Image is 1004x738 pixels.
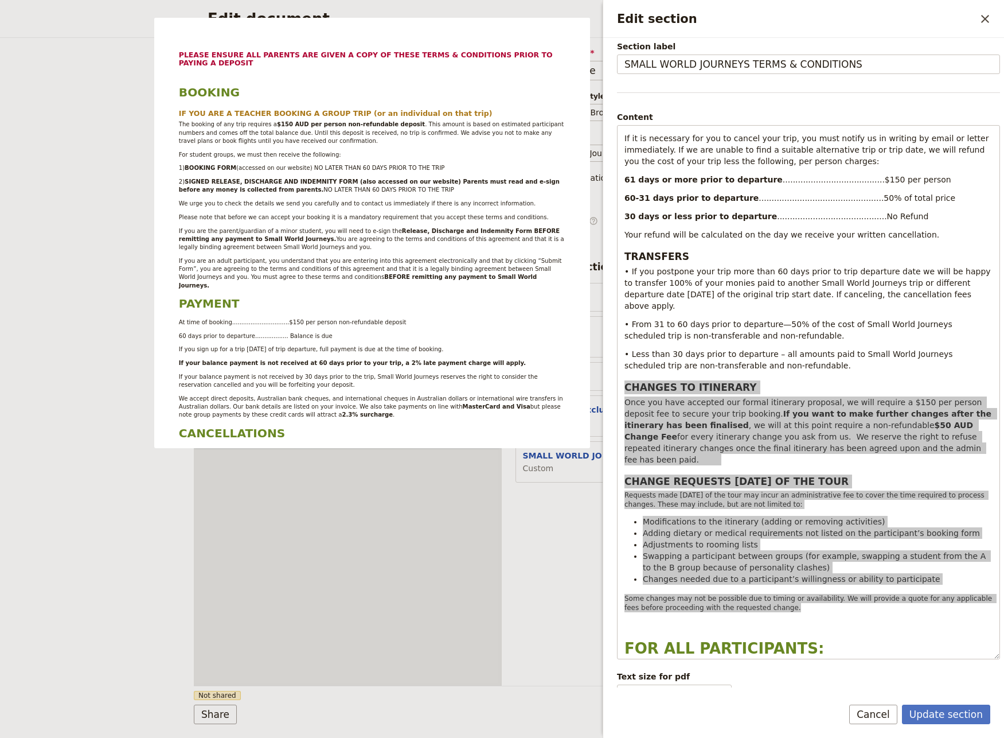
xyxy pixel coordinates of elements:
[515,215,598,227] span: Primary actions
[41,352,693,370] p: **Proposal A - 2026**
[624,320,955,340] span: • From 31 to 60 days prior to departure—50% of the cost of Small World Journeys scheduled trip is...
[14,7,114,27] img: Small World Journeys logo
[683,9,703,29] a: groups@smallworldjourneys.com.au
[849,705,897,724] button: Cancel
[777,212,928,221] span: ...........................................No Refund
[311,11,404,26] a: Inclusions & Exclusions
[523,463,742,474] span: Custom
[624,595,994,612] span: Some changes may not be possible due to timing or availability. We will provide a quote for any a...
[624,476,849,487] span: CHANGE REQUESTS [DATE] OF THE TOUR
[166,11,212,26] a: Cover page
[643,517,885,526] span: Modifications to the itinerary (adding or removing activities)
[617,685,732,704] select: Text size for pdf
[194,691,241,700] span: Not shared
[624,640,824,657] span: FOR ALL PARTICIPANTS:
[221,11,259,26] a: Overview
[617,671,1000,682] span: Text size for pdf
[624,398,985,418] span: Once you have accepted our formal itinerary proposal, we will require a $150 per person deposit f...
[643,529,980,538] span: Adding dietary or medical requirements not listed on the participant’s booking form
[617,41,1000,52] span: Section label
[624,382,757,393] span: CHANGES TO ITINERARY
[523,450,742,461] button: SMALL WORLD JOURNEYS TERMS & CONDITIONS
[624,349,955,370] span: • Less than 30 days prior to departure – all amounts paid to Small World Journeys scheduled trip ...
[41,286,693,350] h1: SCHOOL NAME: Ecosystems & Global Biodiversity: Reefs
[662,9,681,29] button: 07 4054 6693
[414,11,610,26] a: SMALL WORLD JOURNEYS TERMS & CONDITIONS
[624,491,987,508] span: Requests made [DATE] of the tour may incur an administrative fee to cover the time required to pr...
[194,705,237,724] button: Share
[41,370,127,383] span: 3 nights & 4 days
[589,216,598,226] span: ​
[624,251,689,262] span: TRANSFERS
[759,193,955,203] span: .................................................50% of total price
[624,230,939,239] span: Your refund will be calculated on the day we receive your written cancellation.
[617,10,975,28] h2: Edit section
[643,551,989,572] span: Swapping a participant between groups (for example, swapping a student from the A to the B group ...
[624,432,984,464] span: for every itinerary change you ask from us. We reserve the right to refuse repeated itinerary cha...
[617,55,1000,74] input: Section label
[902,705,990,724] button: Update section
[617,111,1000,123] div: Content
[624,267,993,310] span: • If you postpone your trip more than 60 days prior to trip departure date we will be happy to tr...
[624,193,759,203] strong: 60-31 days prior to departure
[624,409,994,430] strong: If you want to make further changes after the itinerary has been finalised
[705,9,725,29] button: Download pdf
[268,11,302,26] a: Itinerary
[643,540,758,549] span: Adjustments to rooming lists
[783,175,951,184] span: ........................................$150 per person
[624,134,991,166] span: If it is necessary for you to cancel your trip, you must notify us in writing by email or letter ...
[208,10,779,28] h2: Edit document
[975,9,995,29] button: Close drawer
[624,212,777,221] strong: 30 days or less prior to departure
[749,421,935,430] span: , we will at this point require a non-refundable
[624,175,783,184] strong: 61 days or more prior to departure
[643,574,940,584] span: Changes needed due to a participant’s willingness or ability to participate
